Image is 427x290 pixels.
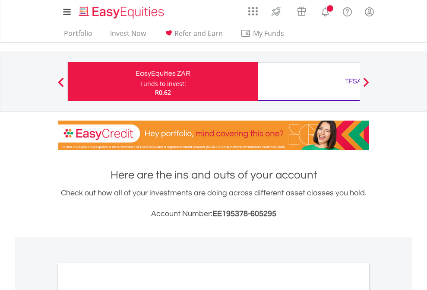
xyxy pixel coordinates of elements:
a: Portfolio [60,29,96,42]
a: Vouchers [289,2,314,18]
img: thrive-v2.svg [269,4,283,18]
a: Refer and Earn [160,29,226,42]
span: R0.62 [155,88,171,96]
button: Previous [52,82,70,90]
img: EasyCredit Promotion Banner [58,121,369,150]
a: Notifications [314,2,336,19]
img: vouchers-v2.svg [294,4,309,18]
div: Funds to invest: [140,80,186,88]
div: Check out how all of your investments are doing across different asset classes you hold. [58,187,369,220]
img: EasyEquities_Logo.png [77,5,168,19]
a: AppsGrid [243,2,263,16]
span: My Funds [240,28,297,39]
button: Next [357,82,375,90]
span: Refer and Earn [174,29,223,38]
h1: Here are the ins and outs of your account [58,167,369,183]
img: grid-menu-icon.svg [248,6,258,16]
div: EasyEquities ZAR [73,67,253,80]
a: Invest Now [107,29,149,42]
a: FAQ's and Support [336,2,358,19]
h3: Account Number: [58,208,369,220]
span: EE195378-605295 [212,210,276,218]
a: My Profile [358,2,380,21]
a: Home page [76,2,168,19]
